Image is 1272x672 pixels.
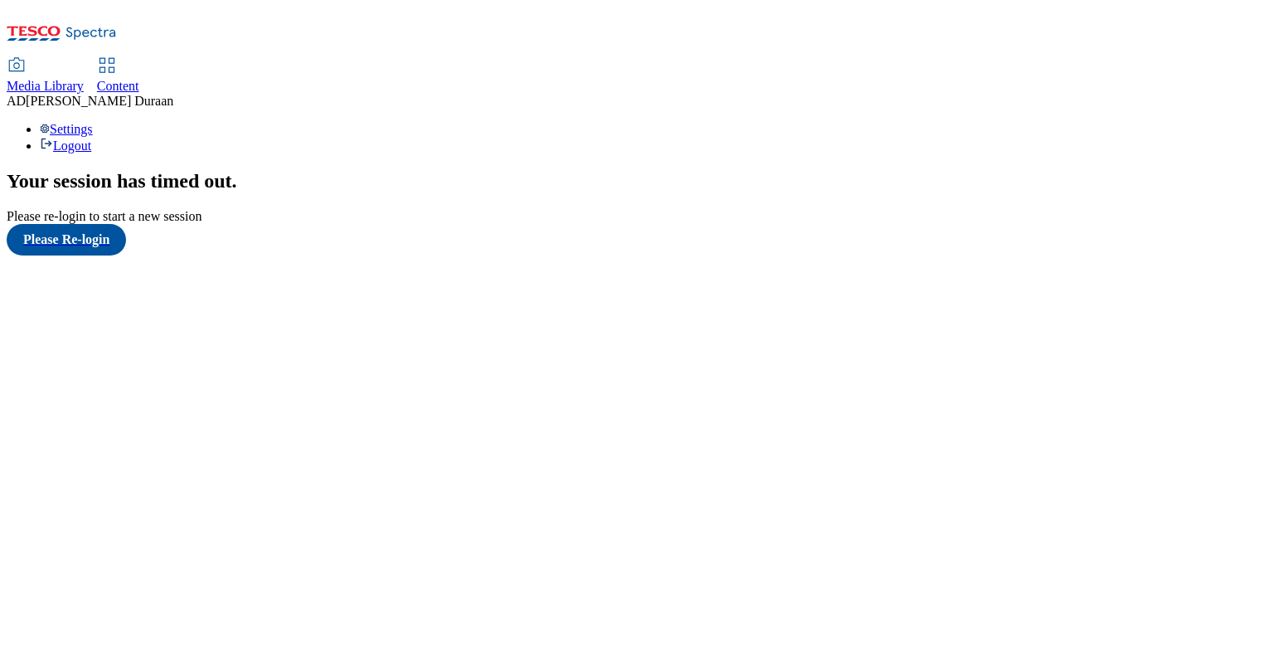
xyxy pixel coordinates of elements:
a: Media Library [7,59,84,94]
span: . [232,170,237,192]
button: Please Re-login [7,224,126,256]
a: Logout [40,139,91,153]
h2: Your session has timed out [7,170,1265,192]
a: Please Re-login [7,224,1265,256]
span: [PERSON_NAME] Duraan [26,94,173,108]
a: Content [97,59,139,94]
span: AD [7,94,26,108]
span: Media Library [7,79,84,93]
span: Content [97,79,139,93]
a: Settings [40,122,93,136]
div: Please re-login to start a new session [7,209,1265,224]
